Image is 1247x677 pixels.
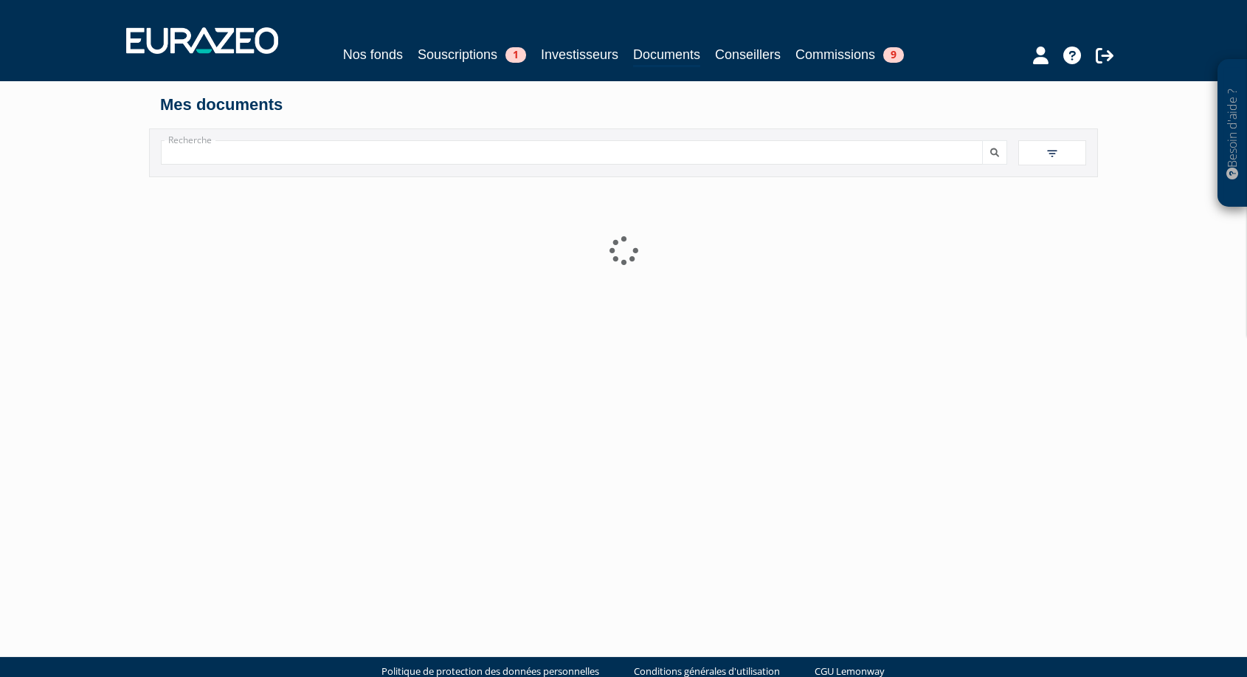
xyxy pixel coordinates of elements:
[418,44,526,65] a: Souscriptions1
[160,96,1087,114] h4: Mes documents
[343,44,403,65] a: Nos fonds
[795,44,904,65] a: Commissions9
[541,44,618,65] a: Investisseurs
[126,27,278,54] img: 1732889491-logotype_eurazeo_blanc_rvb.png
[161,140,983,165] input: Recherche
[1224,67,1241,200] p: Besoin d'aide ?
[505,47,526,63] span: 1
[633,44,700,67] a: Documents
[715,44,781,65] a: Conseillers
[883,47,904,63] span: 9
[1046,147,1059,160] img: filter.svg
